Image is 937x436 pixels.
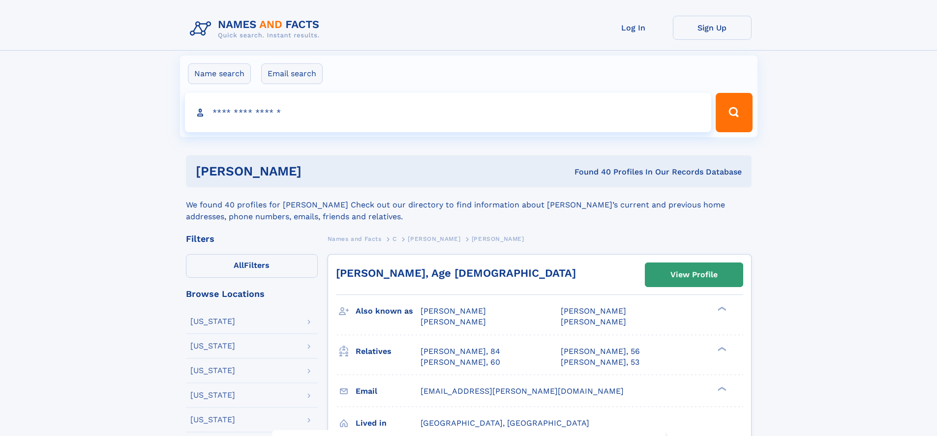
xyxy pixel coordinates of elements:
[438,167,742,177] div: Found 40 Profiles In Our Records Database
[328,233,382,245] a: Names and Facts
[356,383,421,400] h3: Email
[356,343,421,360] h3: Relatives
[196,165,438,177] h1: [PERSON_NAME]
[190,342,235,350] div: [US_STATE]
[234,261,244,270] span: All
[336,267,576,279] a: [PERSON_NAME], Age [DEMOGRAPHIC_DATA]
[673,16,752,40] a: Sign Up
[190,367,235,375] div: [US_STATE]
[421,357,500,368] a: [PERSON_NAME], 60
[393,235,397,242] span: C
[188,63,251,84] label: Name search
[393,233,397,245] a: C
[408,233,460,245] a: [PERSON_NAME]
[715,385,727,392] div: ❯
[715,346,727,352] div: ❯
[645,263,743,287] a: View Profile
[421,418,589,428] span: [GEOGRAPHIC_DATA], [GEOGRAPHIC_DATA]
[186,290,318,298] div: Browse Locations
[190,391,235,399] div: [US_STATE]
[186,16,328,42] img: Logo Names and Facts
[421,346,500,357] a: [PERSON_NAME], 84
[186,254,318,278] label: Filters
[185,93,712,132] input: search input
[186,234,318,243] div: Filters
[670,263,718,286] div: View Profile
[190,416,235,424] div: [US_STATE]
[261,63,323,84] label: Email search
[716,93,752,132] button: Search Button
[421,317,486,326] span: [PERSON_NAME]
[186,187,752,223] div: We found 40 profiles for [PERSON_NAME] Check out our directory to find information about [PERSON_...
[421,386,624,396] span: [EMAIL_ADDRESS][PERSON_NAME][DOMAIN_NAME]
[561,306,626,316] span: [PERSON_NAME]
[594,16,673,40] a: Log In
[472,235,524,242] span: [PERSON_NAME]
[421,306,486,316] span: [PERSON_NAME]
[408,235,460,242] span: [PERSON_NAME]
[190,318,235,325] div: [US_STATE]
[561,357,639,368] a: [PERSON_NAME], 53
[715,306,727,312] div: ❯
[561,317,626,326] span: [PERSON_NAME]
[356,415,421,432] h3: Lived in
[356,303,421,320] h3: Also known as
[561,346,640,357] a: [PERSON_NAME], 56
